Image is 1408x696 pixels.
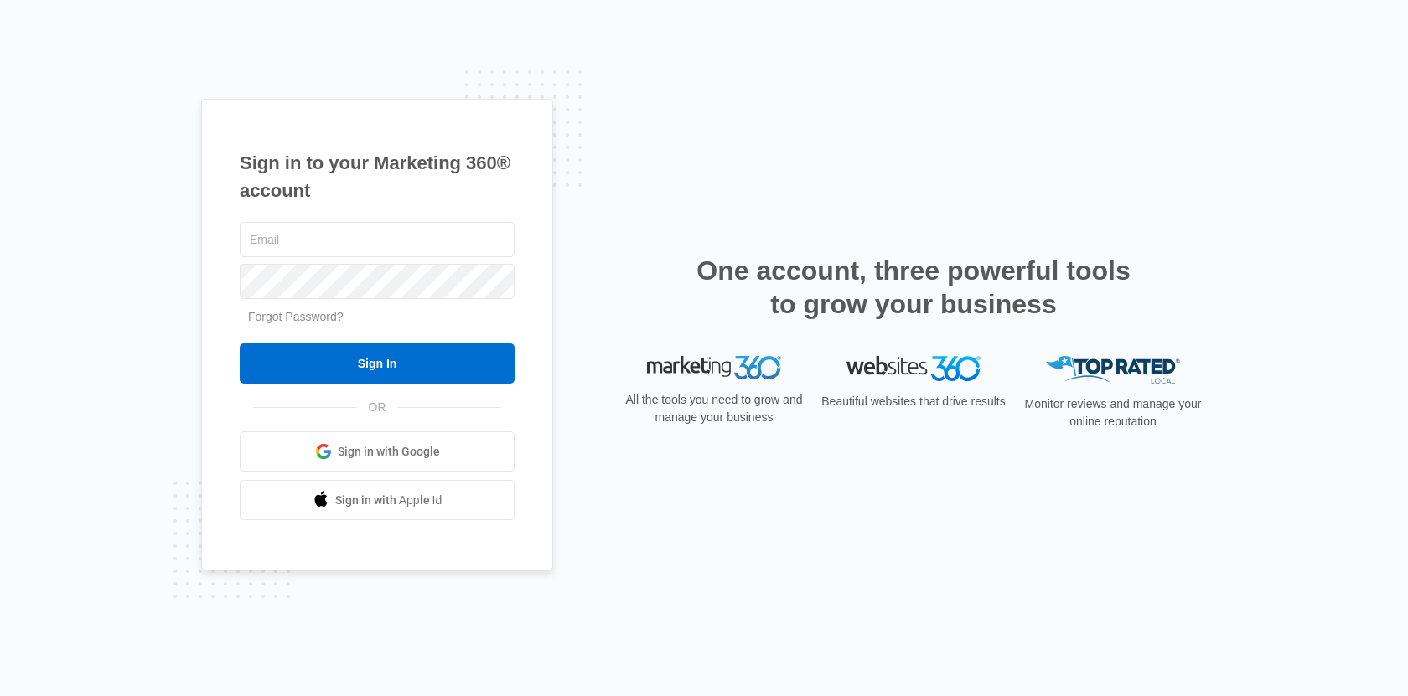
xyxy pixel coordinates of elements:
img: Websites 360 [846,356,981,380]
p: Monitor reviews and manage your online reputation [1019,395,1207,430]
span: Sign in with Apple Id [335,492,443,509]
p: All the tools you need to grow and manage your business [620,391,808,426]
input: Email [240,222,515,257]
a: Sign in with Apple Id [240,480,515,520]
a: Sign in with Google [240,431,515,472]
span: Sign in with Google [338,443,440,461]
span: OR [357,399,398,416]
h1: Sign in to your Marketing 360® account [240,149,515,204]
img: Top Rated Local [1046,356,1180,384]
img: Marketing 360 [647,356,781,379]
p: Beautiful websites that drive results [820,393,1007,410]
input: Sign In [240,343,515,384]
h2: One account, three powerful tools to grow your business [691,254,1136,321]
a: Forgot Password? [248,310,344,323]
